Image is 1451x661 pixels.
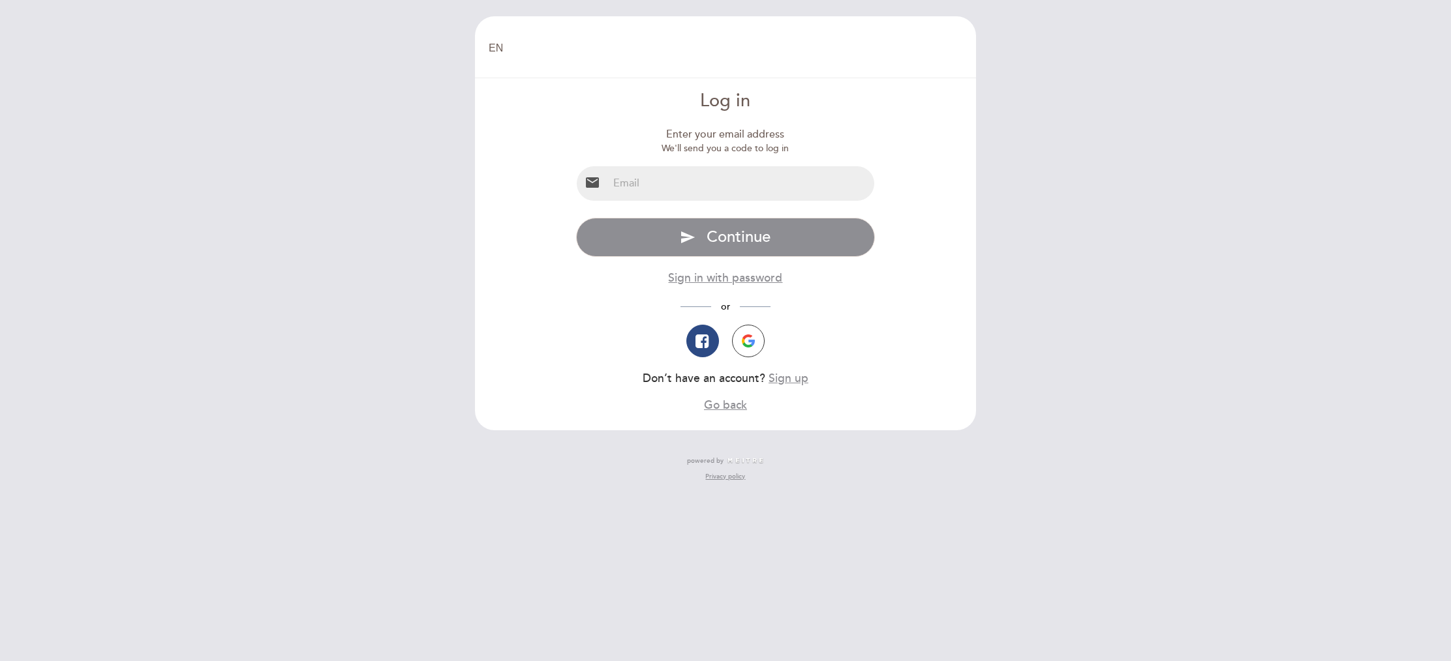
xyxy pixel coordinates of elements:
i: email [585,175,600,190]
a: powered by [687,456,764,465]
i: send [680,229,695,245]
div: Enter your email address [576,127,876,142]
button: Sign in with password [668,270,782,286]
img: icon-google.png [742,334,755,347]
a: Privacy policy [705,472,745,481]
button: Sign up [769,370,808,387]
div: Log in [576,89,876,114]
button: send Continue [576,218,876,257]
div: We'll send you a code to log in [576,142,876,155]
span: Continue [707,228,771,246]
span: powered by [687,456,724,465]
input: Email [608,166,875,201]
span: or [711,301,740,312]
button: Go back [704,397,747,413]
span: Don’t have an account? [643,372,765,385]
img: MEITRE [727,458,764,464]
